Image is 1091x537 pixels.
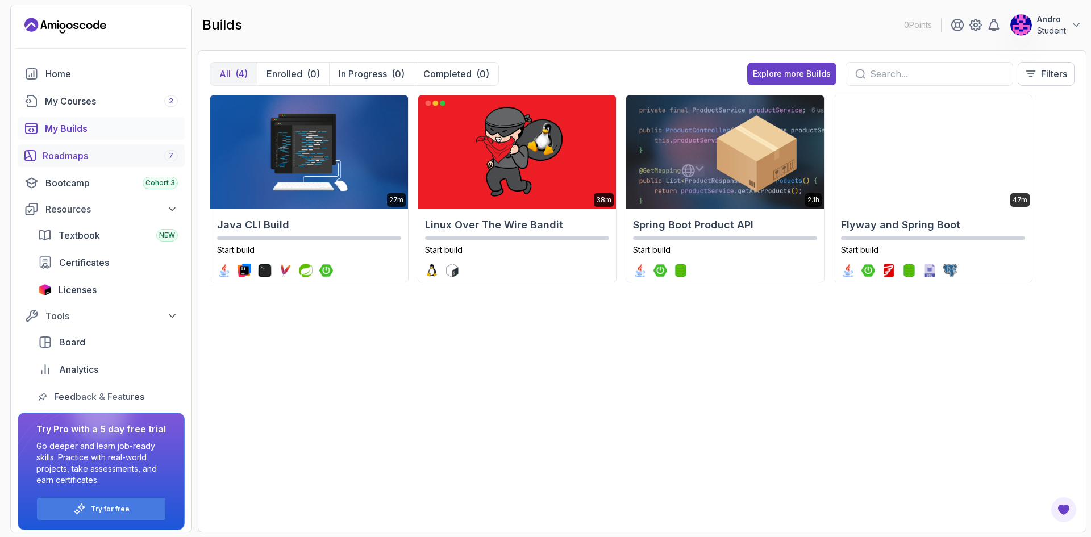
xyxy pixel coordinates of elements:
div: (0) [307,67,320,81]
img: Spring Boot Product API card [626,95,824,209]
h2: Spring Boot Product API [633,217,817,233]
h2: Linux Over The Wire Bandit [425,217,609,233]
img: java logo [217,264,231,277]
a: home [18,63,185,85]
a: licenses [31,278,185,301]
span: Start build [217,245,255,255]
div: Bootcamp [45,176,178,190]
span: Start build [841,245,878,255]
button: Completed(0) [414,63,498,85]
img: intellij logo [238,264,251,277]
span: 2 [169,97,173,106]
p: Go deeper and learn job-ready skills. Practice with real-world projects, take assessments, and ea... [36,440,166,486]
span: Licenses [59,283,97,297]
button: Resources [18,199,185,219]
p: Student [1037,25,1066,36]
div: Tools [45,309,178,323]
button: Tools [18,306,185,326]
img: spring logo [299,264,313,277]
a: analytics [31,358,185,381]
span: Certificates [59,256,109,269]
p: 38m [596,195,611,205]
a: Linux Over The Wire Bandit card38mLinux Over The Wire BanditStart buildlinux logobash logo [418,95,617,282]
p: Enrolled [266,67,302,81]
span: Board [59,335,85,349]
a: feedback [31,385,185,408]
p: 0 Points [904,19,932,31]
p: In Progress [339,67,387,81]
div: Home [45,67,178,81]
a: textbook [31,224,185,247]
a: courses [18,90,185,113]
span: Start build [633,245,671,255]
img: spring-data-jpa logo [902,264,916,277]
button: Filters [1018,62,1075,86]
span: 7 [169,151,173,160]
div: My Courses [45,94,178,108]
div: (0) [392,67,405,81]
div: Resources [45,202,178,216]
span: Cohort 3 [145,178,175,188]
button: Open Feedback Button [1050,496,1077,523]
a: builds [18,117,185,140]
img: flyway logo [882,264,896,277]
a: Landing page [24,16,106,35]
input: Search... [870,67,1003,81]
p: Completed [423,67,472,81]
a: Spring Boot Product API card2.1hSpring Boot Product APIStart buildjava logospring-boot logospring... [626,95,825,282]
p: Andro [1037,14,1066,25]
p: 2.1h [807,195,819,205]
h2: Java CLI Build [217,217,401,233]
img: Java CLI Build card [210,95,408,209]
a: roadmaps [18,144,185,167]
img: spring-boot logo [861,264,875,277]
p: 27m [389,195,403,205]
a: Flyway and Spring Boot card47mFlyway and Spring BootStart buildjava logospring-boot logoflyway lo... [834,95,1032,282]
div: (0) [476,67,489,81]
img: postgres logo [943,264,957,277]
div: Explore more Builds [753,68,831,80]
button: Try for free [36,497,166,521]
img: spring-boot logo [653,264,667,277]
span: Analytics [59,363,98,376]
p: All [219,67,231,81]
a: board [31,331,185,353]
a: certificates [31,251,185,274]
button: In Progress(0) [329,63,414,85]
p: Filters [1041,67,1067,81]
img: java logo [841,264,855,277]
button: All(4) [210,63,257,85]
a: Java CLI Build card27mJava CLI BuildStart buildjava logointellij logoterminal logomaven logosprin... [210,95,409,282]
img: spring-data-jpa logo [674,264,688,277]
div: Roadmaps [43,149,178,163]
span: Feedback & Features [54,390,144,403]
button: Enrolled(0) [257,63,329,85]
div: (4) [235,67,248,81]
span: Start build [425,245,463,255]
button: Explore more Builds [747,63,836,85]
img: bash logo [445,264,459,277]
img: maven logo [278,264,292,277]
img: terminal logo [258,264,272,277]
a: Try for free [91,505,130,514]
img: linux logo [425,264,439,277]
h2: builds [202,16,242,34]
div: My Builds [45,122,178,135]
button: user profile imageAndroStudent [1010,14,1082,36]
img: Linux Over The Wire Bandit card [418,95,616,209]
img: user profile image [1010,14,1032,36]
a: bootcamp [18,172,185,194]
img: java logo [633,264,647,277]
p: 47m [1013,195,1027,205]
span: NEW [159,231,175,240]
img: sql logo [923,264,936,277]
img: jetbrains icon [38,284,52,295]
img: Flyway and Spring Boot card [834,95,1032,209]
img: spring-boot logo [319,264,333,277]
span: Textbook [59,228,100,242]
h2: Flyway and Spring Boot [841,217,1025,233]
